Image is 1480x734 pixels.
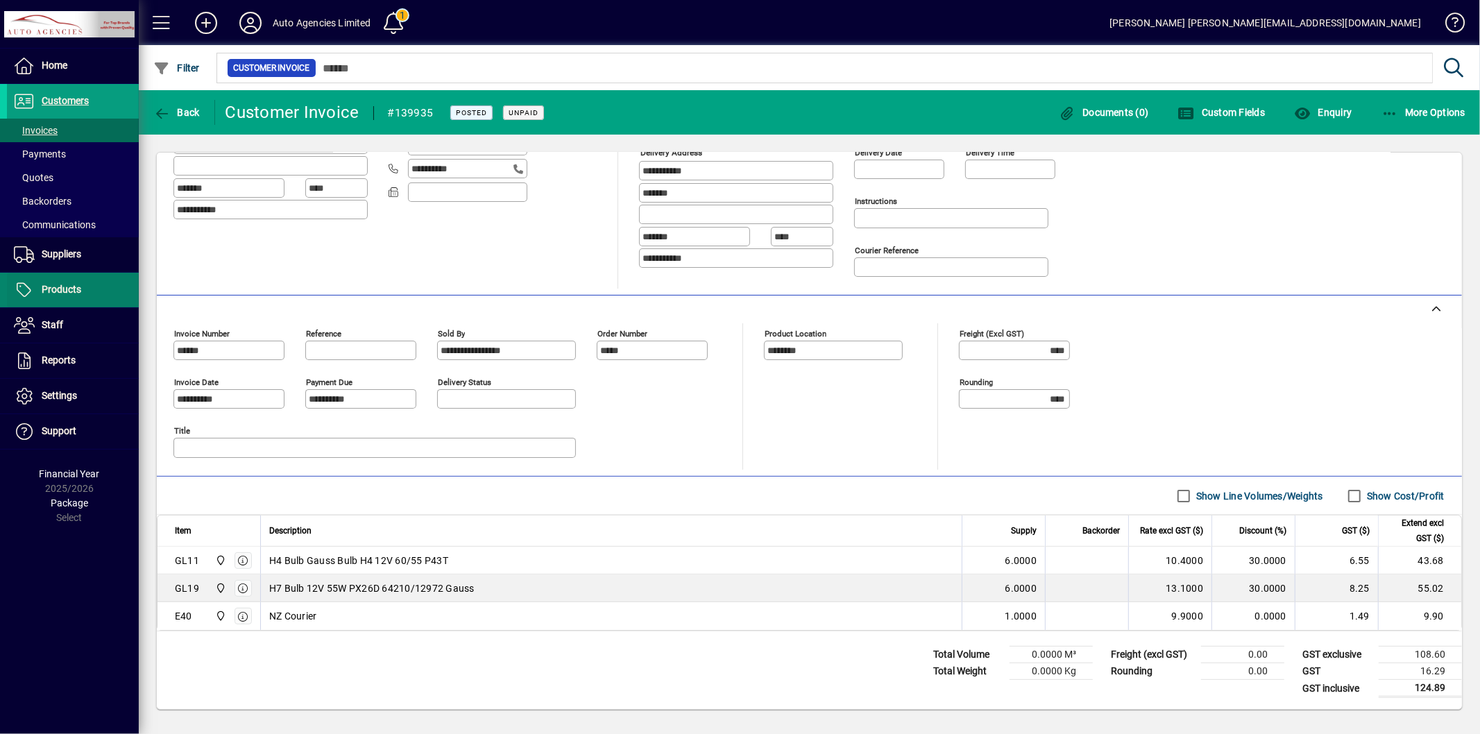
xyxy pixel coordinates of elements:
span: Reports [42,355,76,366]
span: Item [175,523,192,538]
span: Backorders [14,196,71,207]
button: Filter [150,56,203,80]
span: Products [42,284,81,295]
span: 6.0000 [1005,554,1037,567]
mat-label: Rounding [960,377,993,387]
div: GL19 [175,581,199,595]
span: Documents (0) [1059,107,1149,118]
a: Settings [7,379,139,413]
span: 6.0000 [1005,581,1037,595]
button: Profile [228,10,273,35]
a: Backorders [7,189,139,213]
div: E40 [175,609,192,623]
td: Total Weight [926,663,1010,680]
div: 9.9000 [1137,609,1203,623]
label: Show Line Volumes/Weights [1193,489,1323,503]
div: 10.4000 [1137,554,1203,567]
td: Freight (excl GST) [1104,647,1201,663]
span: NZ Courier [269,609,317,623]
mat-label: Order number [597,329,647,339]
a: View on map [815,133,837,155]
button: Documents (0) [1055,100,1152,125]
mat-label: Instructions [855,196,897,206]
span: Suppliers [42,248,81,259]
button: Add [184,10,228,35]
span: Payments [14,148,66,160]
td: 8.25 [1295,574,1378,602]
span: Staff [42,319,63,330]
mat-label: Product location [765,329,826,339]
td: Total Volume [926,647,1010,663]
mat-label: Delivery time [966,148,1014,157]
td: 30.0000 [1211,574,1295,602]
td: 9.90 [1378,602,1461,630]
div: Auto Agencies Limited [273,12,371,34]
div: [PERSON_NAME] [PERSON_NAME][EMAIL_ADDRESS][DOMAIN_NAME] [1109,12,1421,34]
a: Payments [7,142,139,166]
td: 43.68 [1378,547,1461,574]
td: 0.00 [1201,663,1284,680]
td: GST inclusive [1295,680,1379,697]
span: Discount (%) [1239,523,1286,538]
label: Show Cost/Profit [1364,489,1445,503]
td: GST [1295,663,1379,680]
mat-label: Courier Reference [855,246,919,255]
span: Home [42,60,67,71]
a: Communications [7,213,139,237]
mat-label: Sold by [438,329,465,339]
a: Quotes [7,166,139,189]
button: More Options [1378,100,1470,125]
span: Posted [456,108,487,117]
div: 13.1000 [1137,581,1203,595]
span: Settings [42,390,77,401]
td: 108.60 [1379,647,1462,663]
td: 6.55 [1295,547,1378,574]
mat-label: Reference [306,329,341,339]
mat-label: Title [174,426,190,436]
span: Support [42,425,76,436]
mat-label: Invoice date [174,377,219,387]
span: Package [51,497,88,509]
span: Communications [14,219,96,230]
span: Description [269,523,312,538]
mat-label: Delivery status [438,377,491,387]
span: Enquiry [1294,107,1352,118]
span: Rangiora [212,608,228,624]
span: Backorder [1082,523,1120,538]
span: H4 Bulb Gauss Bulb H4 12V 60/55 P43T [269,554,448,567]
span: Supply [1011,523,1037,538]
div: #139935 [388,102,434,124]
button: Enquiry [1291,100,1355,125]
button: Custom Fields [1175,100,1269,125]
span: Back [153,107,200,118]
span: Customer Invoice [233,61,310,75]
a: Knowledge Base [1435,3,1463,48]
td: 0.0000 Kg [1010,663,1093,680]
span: 1.0000 [1005,609,1037,623]
span: GST ($) [1342,523,1370,538]
td: 55.02 [1378,574,1461,602]
div: GL11 [175,554,199,567]
td: 30.0000 [1211,547,1295,574]
a: Home [7,49,139,83]
mat-label: Invoice number [174,329,230,339]
div: Customer Invoice [226,101,359,123]
td: 1.49 [1295,602,1378,630]
span: Rangiora [212,553,228,568]
span: Financial Year [40,468,100,479]
span: Custom Fields [1178,107,1266,118]
td: 124.89 [1379,680,1462,697]
span: Rate excl GST ($) [1140,523,1203,538]
span: Rangiora [212,581,228,596]
td: Rounding [1104,663,1201,680]
span: More Options [1381,107,1466,118]
a: Staff [7,308,139,343]
span: Quotes [14,172,53,183]
span: Extend excl GST ($) [1387,515,1444,546]
app-page-header-button: Back [139,100,215,125]
a: Support [7,414,139,449]
a: Products [7,273,139,307]
span: Invoices [14,125,58,136]
td: 0.0000 M³ [1010,647,1093,663]
button: Back [150,100,203,125]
